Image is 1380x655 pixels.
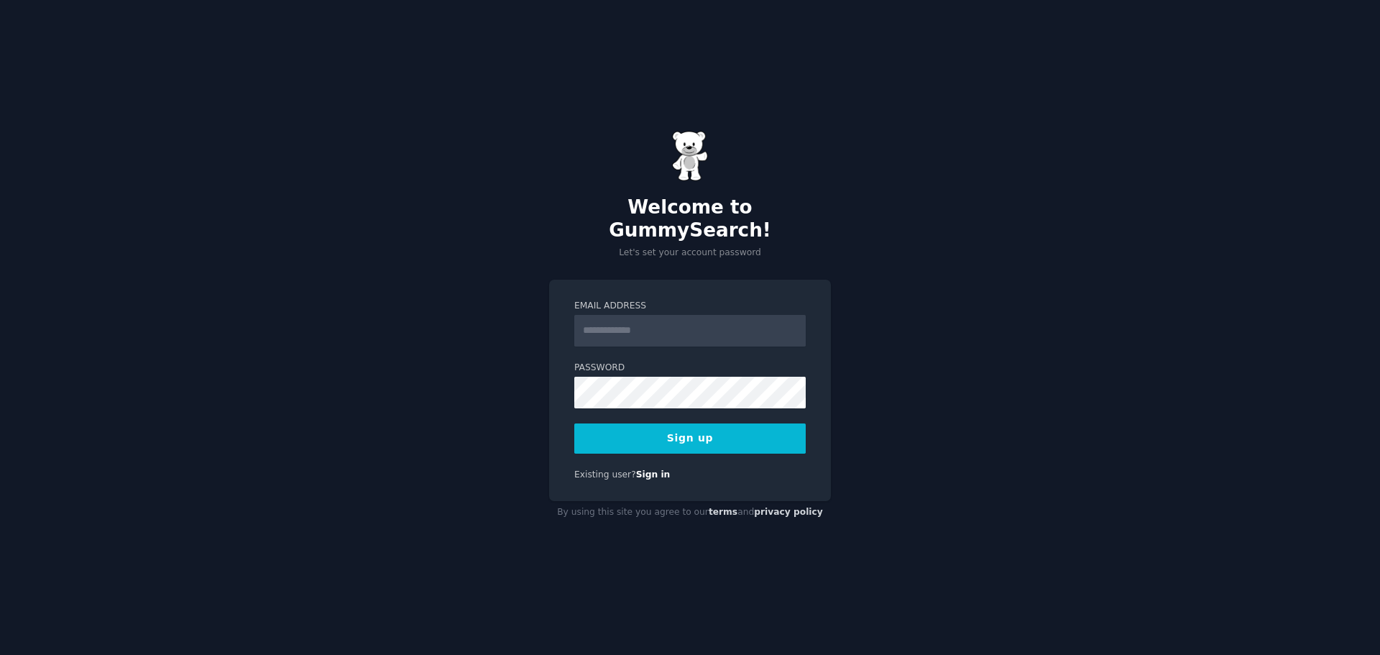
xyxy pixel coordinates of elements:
[574,362,806,375] label: Password
[574,300,806,313] label: Email Address
[672,131,708,181] img: Gummy Bear
[636,470,671,480] a: Sign in
[549,247,831,260] p: Let's set your account password
[549,501,831,524] div: By using this site you agree to our and
[574,470,636,480] span: Existing user?
[709,507,737,517] a: terms
[754,507,823,517] a: privacy policy
[574,423,806,454] button: Sign up
[549,196,831,242] h2: Welcome to GummySearch!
